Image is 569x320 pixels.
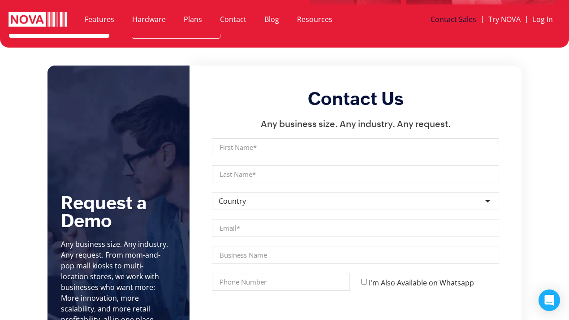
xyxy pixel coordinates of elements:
[76,9,390,30] nav: Menu
[539,289,560,311] div: Open Intercom Messenger
[212,88,499,110] h3: Contact Us
[288,9,341,30] a: Resources
[76,9,123,30] a: Features
[175,9,211,30] a: Plans
[425,9,482,30] a: Contact Sales
[527,9,559,30] a: Log In
[369,278,474,288] label: I'm Also Available on Whatsapp
[212,118,499,129] h2: Any business size. Any industry. Any request.
[212,273,350,291] input: Only numbers and phone characters (#, -, *, etc) are accepted.
[212,138,499,156] input: First Name*
[212,165,499,183] input: Last Name*
[123,9,175,30] a: Hardware
[399,9,558,30] nav: Menu
[483,9,526,30] a: Try NOVA
[255,9,288,30] a: Blog
[212,219,499,237] input: Email*
[61,194,177,230] h5: Request a Demo
[212,246,499,264] input: Business Name
[211,9,255,30] a: Contact
[9,12,67,28] img: logo white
